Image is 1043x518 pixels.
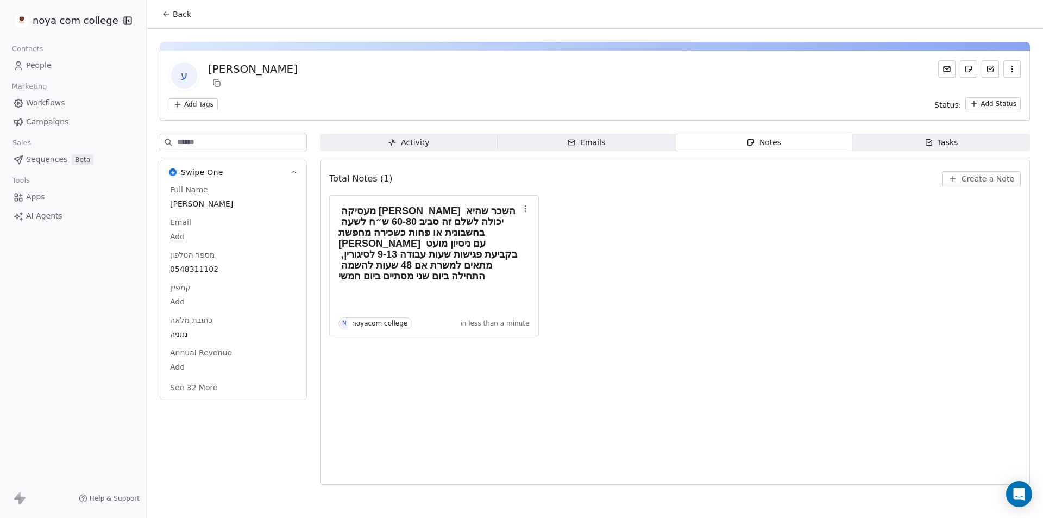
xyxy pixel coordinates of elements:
[9,151,137,168] a: SequencesBeta
[168,217,193,228] span: Email
[352,320,407,327] div: noyacom college
[168,347,234,358] span: Annual Revenue
[13,11,116,30] button: noya com college
[26,97,65,109] span: Workflows
[925,137,958,148] div: Tasks
[942,171,1021,186] button: Create a Note
[90,494,140,503] span: Help & Support
[164,378,224,397] button: See 32 More
[169,98,218,110] button: Add Tags
[168,184,210,195] span: Full Name
[388,137,429,148] div: Activity
[168,249,217,260] span: מספר הטלפון
[79,494,140,503] a: Help & Support
[9,113,137,131] a: Campaigns
[1006,481,1032,507] div: Open Intercom Messenger
[965,97,1021,110] button: Add Status
[26,210,62,222] span: AI Agents
[173,9,191,20] span: Back
[15,14,28,27] img: %C3%97%C2%9C%C3%97%C2%95%C3%97%C2%92%C3%97%C2%95%20%C3%97%C2%9E%C3%97%C2%9B%C3%97%C2%9C%C3%97%C2%...
[342,319,347,328] div: N
[329,172,392,185] span: Total Notes (1)
[26,191,45,203] span: Apps
[170,296,297,307] span: Add
[170,198,297,209] span: [PERSON_NAME]
[26,60,52,71] span: People
[9,188,137,206] a: Apps
[170,329,297,340] span: נתניה
[962,173,1014,184] span: Create a Note
[181,167,223,178] span: Swipe One
[72,154,93,165] span: Beta
[160,160,306,184] button: Swipe OneSwipe One
[160,184,306,400] div: Swipe OneSwipe One
[168,282,193,293] span: קמפיין
[567,137,605,148] div: Emails
[26,154,67,165] span: Sequences
[7,78,52,95] span: Marketing
[9,207,137,225] a: AI Agents
[9,57,137,74] a: People
[8,172,34,189] span: Tools
[338,205,517,282] span: מעסיקה [PERSON_NAME] השכר שהיא יכולה לשלם זה סביב 60-80 ש״ח לשעה בחשבונית או פחות כשכירה מחפשת [P...
[461,319,530,328] span: in less than a minute
[169,168,177,176] img: Swipe One
[33,14,118,28] span: noya com college
[208,61,298,77] div: [PERSON_NAME]
[7,41,48,57] span: Contacts
[8,135,36,151] span: Sales
[171,63,197,89] span: ע
[9,94,137,112] a: Workflows
[170,231,297,242] span: Add
[155,4,198,24] button: Back
[170,361,297,372] span: Add
[168,315,215,326] span: כתובת מלאה
[26,116,68,128] span: Campaigns
[934,99,961,110] span: Status:
[170,264,297,274] span: 0548311102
